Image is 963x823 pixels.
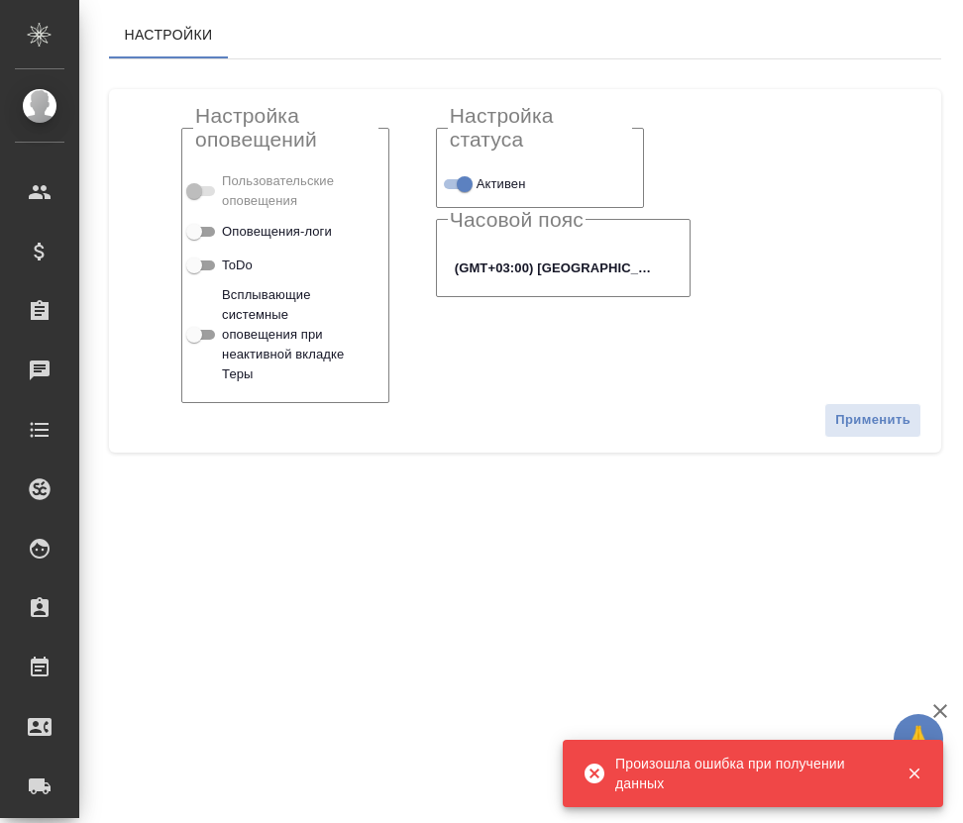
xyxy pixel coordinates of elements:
[448,208,586,232] legend: Часовой пояс
[222,256,253,275] span: ToDo
[222,285,364,384] span: Всплывающие системные оповещения при неактивной вкладке Теры
[448,252,680,285] div: (GMT+03:00) [GEOGRAPHIC_DATA]
[222,171,364,211] span: Пользовательские оповещения
[477,174,526,194] span: Активен
[193,104,378,152] legend: Настройка оповещений
[193,171,378,211] div: Тэги
[835,409,910,432] span: Применить
[193,252,378,276] div: Включи, если хочешь чтобы ToDo высвечивались у тебя на экране в назначенный день
[448,104,633,152] legend: Настройка статуса
[615,754,877,793] div: Произошла ошибка при получении данных
[121,23,216,48] span: Настройки
[902,718,935,760] span: 🙏
[824,403,921,438] button: Применить
[894,765,934,782] button: Закрыть
[193,219,378,244] div: Сообщения из чата о каких-либо изменениях
[193,285,378,384] div: Включи, чтобы в браузере приходили включенные оповещения даже, если у тебя закрыта вкладка с Терой
[222,222,332,242] span: Оповещения-логи
[894,714,943,764] button: 🙏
